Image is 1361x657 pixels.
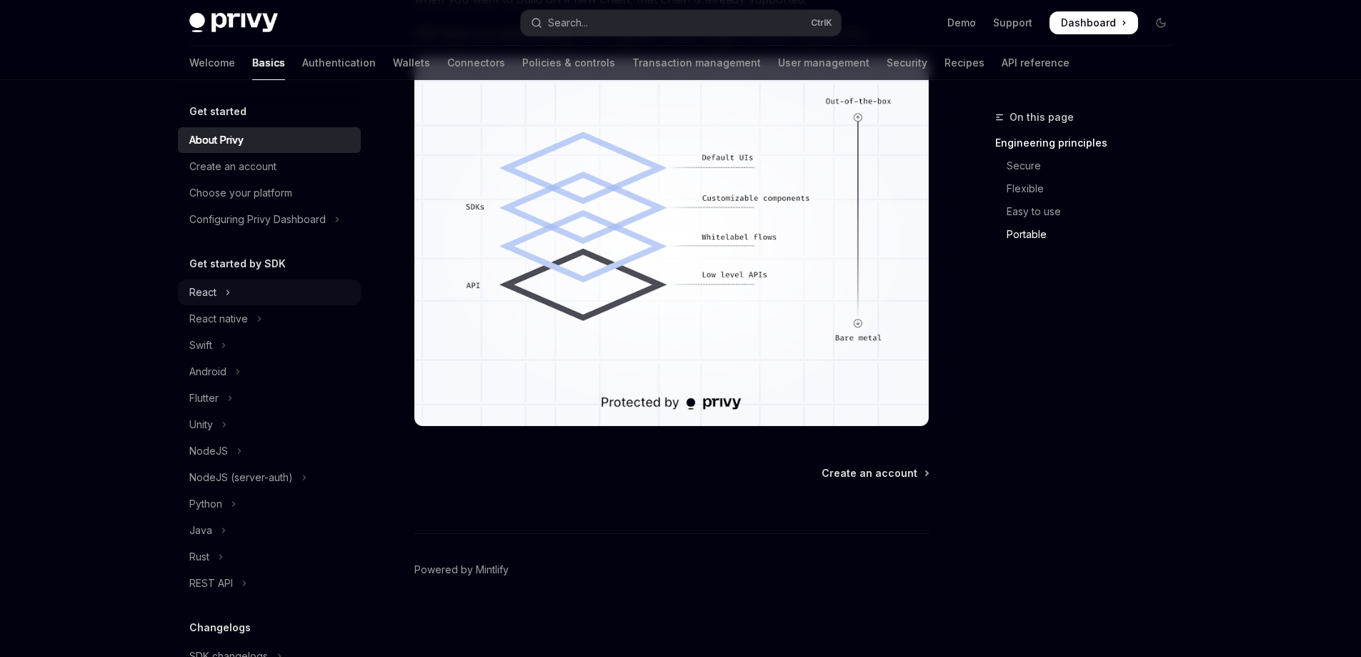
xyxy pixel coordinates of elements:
div: Android [189,363,226,380]
div: React [189,284,216,301]
a: Basics [252,46,285,80]
a: Flexible [995,177,1184,200]
span: On this page [1009,109,1074,126]
img: dark logo [189,13,278,33]
div: Rust [189,548,209,565]
div: Unity [189,416,213,433]
a: Create an account [178,154,361,179]
a: Dashboard [1050,11,1138,34]
div: React native [189,310,248,327]
a: Powered by Mintlify [414,563,509,577]
button: Toggle React native section [178,306,361,332]
a: Demo [947,16,976,30]
button: Toggle Rust section [178,544,361,570]
div: Choose your platform [189,184,292,202]
h5: Changelogs [189,619,251,636]
div: REST API [189,575,233,592]
h5: Get started [189,103,246,120]
button: Toggle Android section [178,359,361,385]
a: Connectors [447,46,505,80]
a: Easy to use [995,200,1184,223]
span: Create an account [822,466,917,480]
img: images/Customization.png [414,58,929,426]
span: Dashboard [1061,16,1116,30]
a: Wallets [393,46,430,80]
a: Create an account [822,466,928,480]
a: Support [993,16,1032,30]
button: Toggle React section [178,280,361,305]
a: Recipes [944,46,984,80]
div: NodeJS [189,443,228,460]
div: Search... [548,14,588,31]
div: Swift [189,337,212,354]
button: Open search [521,10,841,36]
button: Toggle REST API section [178,570,361,596]
a: Policies & controls [522,46,615,80]
button: Toggle Java section [178,518,361,543]
button: Toggle NodeJS section [178,438,361,464]
a: Portable [995,223,1184,246]
a: Authentication [302,46,376,80]
span: Ctrl K [811,17,832,29]
button: Toggle NodeJS (server-auth) section [178,465,361,490]
a: Transaction management [632,46,761,80]
button: Toggle Swift section [178,332,361,358]
button: Toggle Unity section [178,412,361,438]
div: Java [189,522,212,539]
a: Security [887,46,927,80]
div: NodeJS (server-auth) [189,469,293,486]
button: Toggle Configuring Privy Dashboard section [178,207,361,232]
button: Toggle dark mode [1150,11,1172,34]
div: Flutter [189,390,219,407]
button: Toggle Python section [178,491,361,517]
div: Create an account [189,158,276,175]
a: Engineering principles [995,132,1184,154]
button: Toggle Flutter section [178,385,361,411]
h5: Get started by SDK [189,255,286,272]
a: Choose your platform [178,180,361,206]
a: About Privy [178,127,361,153]
div: About Privy [189,132,244,149]
div: Python [189,495,222,513]
a: Secure [995,154,1184,177]
a: Welcome [189,46,235,80]
a: API reference [1002,46,1070,80]
a: User management [778,46,869,80]
div: Configuring Privy Dashboard [189,211,326,228]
